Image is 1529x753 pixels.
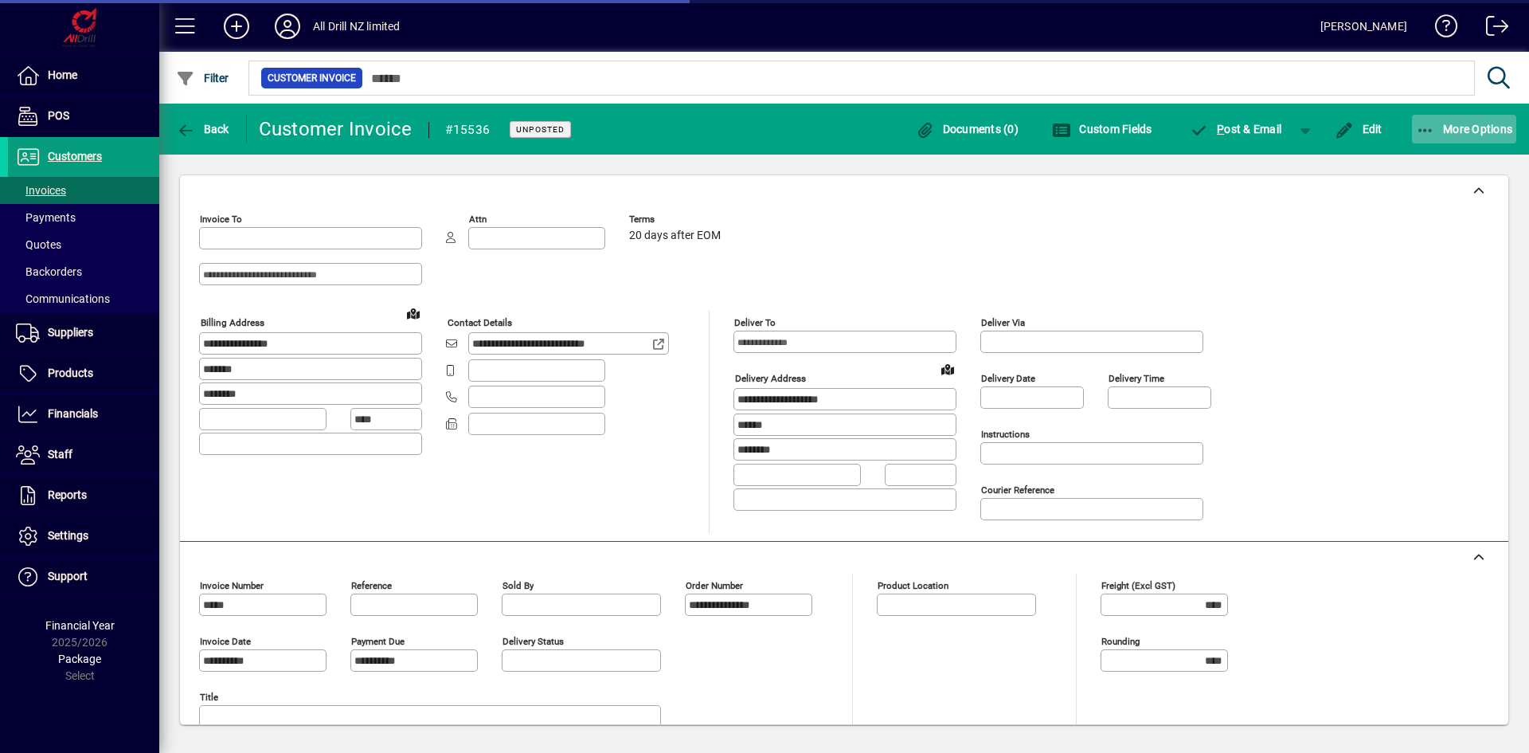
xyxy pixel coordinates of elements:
mat-label: Delivery date [981,373,1035,384]
span: Settings [48,529,88,542]
span: Payments [16,211,76,224]
mat-label: Rounding [1101,636,1140,647]
a: Reports [8,476,159,516]
span: Financials [48,407,98,420]
button: Back [172,115,233,143]
a: Support [8,557,159,597]
mat-label: Freight (excl GST) [1101,580,1175,591]
a: Quotes [8,231,159,258]
span: Invoices [16,184,66,197]
a: Suppliers [8,313,159,353]
a: Backorders [8,258,159,285]
span: Customer Invoice [268,70,356,86]
mat-label: Invoice To [200,214,242,225]
span: More Options [1416,123,1513,135]
button: Add [211,12,262,41]
div: All Drill NZ limited [313,14,401,39]
span: Terms [629,214,725,225]
mat-label: Product location [878,580,948,591]
span: Package [58,653,101,665]
span: Customers [48,150,102,163]
mat-label: Attn [469,214,487,225]
a: POS [8,96,159,136]
mat-label: Payment due [351,636,405,647]
a: View on map [935,356,960,382]
a: Settings [8,516,159,556]
button: Documents (0) [911,115,1023,143]
span: Filter [176,72,229,84]
mat-label: Courier Reference [981,484,1054,496]
span: Communications [16,292,110,305]
a: Staff [8,435,159,475]
a: Communications [8,285,159,312]
button: More Options [1412,115,1517,143]
button: Edit [1331,115,1386,143]
a: Products [8,354,159,394]
span: 20 days after EOM [629,229,721,242]
span: Home [48,69,77,81]
span: P [1217,123,1224,135]
span: POS [48,109,69,122]
mat-label: Title [200,692,218,703]
span: Edit [1335,123,1382,135]
span: Reports [48,488,87,501]
span: Quotes [16,238,61,251]
button: Post & Email [1182,115,1290,143]
span: Unposted [516,124,565,135]
span: Backorders [16,265,82,278]
mat-label: Deliver To [734,317,776,328]
span: Financial Year [45,619,115,632]
a: View on map [401,300,426,326]
div: #15536 [445,117,491,143]
a: Financials [8,394,159,434]
span: Support [48,570,88,582]
span: Custom Fields [1052,123,1152,135]
span: Back [176,123,229,135]
button: Filter [172,64,233,92]
mat-label: Delivery time [1109,373,1164,384]
mat-label: Order number [686,580,743,591]
span: ost & Email [1190,123,1282,135]
button: Custom Fields [1048,115,1156,143]
button: Profile [262,12,313,41]
app-page-header-button: Back [159,115,247,143]
span: Staff [48,448,72,461]
a: Invoices [8,177,159,204]
mat-label: Sold by [502,580,534,591]
div: [PERSON_NAME] [1320,14,1407,39]
mat-label: Invoice number [200,580,264,591]
span: Documents (0) [915,123,1019,135]
a: Logout [1474,3,1509,55]
a: Payments [8,204,159,231]
div: Customer Invoice [259,116,413,142]
mat-label: Deliver via [981,317,1025,328]
mat-label: Delivery status [502,636,564,647]
mat-label: Invoice date [200,636,251,647]
mat-label: Instructions [981,429,1030,440]
span: Products [48,367,93,379]
a: Home [8,56,159,96]
span: Suppliers [48,326,93,339]
mat-label: Reference [351,580,392,591]
a: Knowledge Base [1423,3,1458,55]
